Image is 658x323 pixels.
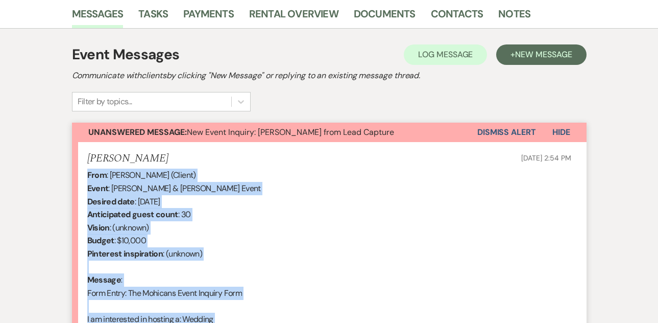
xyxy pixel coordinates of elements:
[354,6,416,28] a: Documents
[87,222,110,233] b: Vision
[521,153,571,163] span: [DATE] 2:54 PM
[418,49,473,60] span: Log Message
[87,170,107,180] b: From
[87,152,168,165] h5: [PERSON_NAME]
[496,44,586,65] button: +New Message
[88,127,394,137] span: New Event Inquiry: [PERSON_NAME] from Lead Capture
[87,209,178,220] b: Anticipated guest count
[138,6,168,28] a: Tasks
[552,127,570,137] span: Hide
[536,123,587,142] button: Hide
[72,44,180,65] h1: Event Messages
[249,6,338,28] a: Rental Overview
[72,6,124,28] a: Messages
[78,96,132,108] div: Filter by topics...
[87,196,135,207] b: Desired date
[87,235,114,246] b: Budget
[515,49,572,60] span: New Message
[87,248,163,259] b: Pinterest inspiration
[87,274,121,285] b: Message
[477,123,536,142] button: Dismiss Alert
[87,183,109,194] b: Event
[88,127,187,137] strong: Unanswered Message:
[183,6,234,28] a: Payments
[404,44,487,65] button: Log Message
[431,6,483,28] a: Contacts
[72,70,587,82] h2: Communicate with clients by clicking "New Message" or replying to an existing message thread.
[72,123,477,142] button: Unanswered Message:New Event Inquiry: [PERSON_NAME] from Lead Capture
[498,6,530,28] a: Notes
